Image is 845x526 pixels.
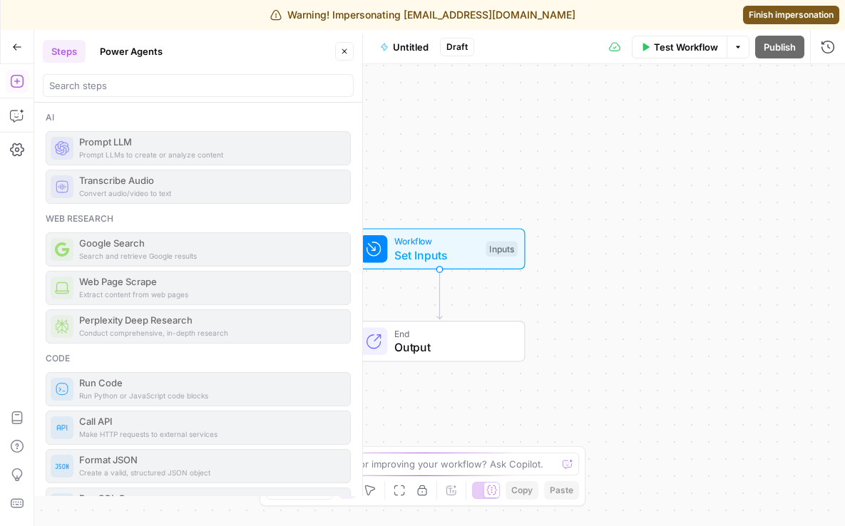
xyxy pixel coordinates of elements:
[46,111,351,124] div: Ai
[270,8,575,22] div: Warning! Impersonating [EMAIL_ADDRESS][DOMAIN_NAME]
[550,484,573,497] span: Paste
[544,481,579,500] button: Paste
[46,352,351,365] div: Code
[743,6,839,24] a: Finish impersonation
[394,326,511,340] span: End
[446,41,468,53] span: Draft
[43,40,86,63] button: Steps
[46,212,351,225] div: Web research
[393,40,429,54] span: Untitled
[91,40,171,63] button: Power Agents
[632,36,727,58] button: Test Workflow
[49,78,347,93] input: Search steps
[307,321,573,362] div: EndOutput
[437,269,442,319] g: Edge from start to end
[654,40,718,54] span: Test Workflow
[307,228,573,269] div: WorkflowSet InputsInputs
[394,339,511,356] span: Output
[486,241,517,257] div: Inputs
[394,234,479,248] span: Workflow
[511,484,533,497] span: Copy
[394,247,479,264] span: Set Inputs
[506,481,538,500] button: Copy
[764,40,796,54] span: Publish
[755,36,804,58] button: Publish
[372,36,437,58] button: Untitled
[749,9,834,21] span: Finish impersonation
